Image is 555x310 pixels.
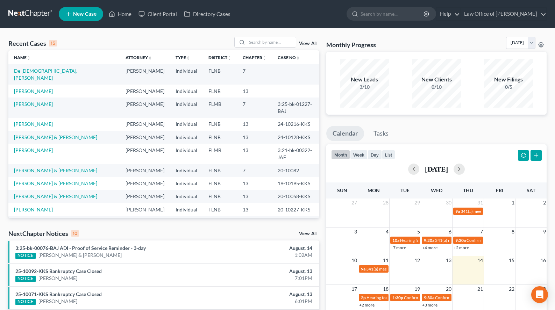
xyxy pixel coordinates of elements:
[278,55,300,60] a: Case Nounfold_more
[531,286,548,303] div: Open Intercom Messenger
[237,118,272,131] td: 13
[120,190,170,203] td: [PERSON_NAME]
[272,131,319,144] td: 24-10128-KKS
[477,199,484,207] span: 31
[326,126,364,141] a: Calendar
[38,298,77,305] a: [PERSON_NAME]
[237,190,272,203] td: 13
[203,203,237,216] td: FLNB
[299,231,316,236] a: View All
[203,64,237,84] td: FLNB
[218,298,313,305] div: 6:01PM
[218,252,313,259] div: 1:02AM
[170,85,203,98] td: Individual
[351,256,358,265] span: 10
[203,164,237,177] td: FLNB
[170,144,203,164] td: Individual
[38,275,77,282] a: [PERSON_NAME]
[203,177,237,190] td: FLNB
[237,85,272,98] td: 13
[272,144,319,164] td: 3:21-bk-00322-JAF
[454,245,469,250] a: +2 more
[400,238,455,243] span: Hearing for [PERSON_NAME]
[14,134,97,140] a: [PERSON_NAME] & [PERSON_NAME]
[340,75,389,84] div: New Leads
[477,256,484,265] span: 14
[299,41,316,46] a: View All
[463,187,473,193] span: Thu
[484,84,533,91] div: 0/5
[15,253,36,259] div: NOTICE
[414,285,421,293] span: 19
[542,199,547,207] span: 2
[203,118,237,131] td: FLNB
[176,55,190,60] a: Typeunfold_more
[170,118,203,131] td: Individual
[247,37,296,47] input: Search by name...
[445,285,452,293] span: 20
[38,252,122,259] a: [PERSON_NAME] & [PERSON_NAME]
[14,167,97,173] a: [PERSON_NAME] & [PERSON_NAME]
[351,285,358,293] span: 17
[170,64,203,84] td: Individual
[272,203,319,216] td: 20-10227-KKS
[404,295,483,300] span: Confirmation hearing for [PERSON_NAME]
[540,256,547,265] span: 16
[400,187,410,193] span: Tue
[208,55,232,60] a: Districtunfold_more
[461,209,528,214] span: 341(a) meeting for [PERSON_NAME]
[120,118,170,131] td: [PERSON_NAME]
[412,75,461,84] div: New Clients
[511,199,515,207] span: 1
[170,164,203,177] td: Individual
[391,245,406,250] a: +7 more
[436,8,460,20] a: Help
[14,121,53,127] a: [PERSON_NAME]
[49,40,57,46] div: 15
[203,131,237,144] td: FLNB
[422,302,437,308] a: +3 more
[382,256,389,265] span: 11
[354,228,358,236] span: 3
[27,56,31,60] i: unfold_more
[170,190,203,203] td: Individual
[120,177,170,190] td: [PERSON_NAME]
[14,68,77,81] a: De [DEMOGRAPHIC_DATA], [PERSON_NAME]
[120,144,170,164] td: [PERSON_NAME]
[445,256,452,265] span: 13
[14,55,31,60] a: Nameunfold_more
[455,238,466,243] span: 9:30a
[148,56,152,60] i: unfold_more
[359,302,375,308] a: +2 more
[272,98,319,117] td: 3:25-bk-01227-BAJ
[392,238,399,243] span: 10a
[361,295,366,300] span: 2p
[435,295,514,300] span: Confirmation hearing for [PERSON_NAME]
[272,177,319,190] td: 19-10195-KKS
[508,285,515,293] span: 22
[435,238,503,243] span: 341(a) meeting for [PERSON_NAME]
[366,266,471,272] span: 341(a) meeting for [PERSON_NAME] & [PERSON_NAME]
[237,131,272,144] td: 13
[203,216,237,236] td: FLMB
[237,203,272,216] td: 13
[350,150,368,159] button: week
[237,164,272,177] td: 7
[368,187,380,193] span: Mon
[272,216,319,236] td: 3:25-bk-02272-BAJ
[479,228,484,236] span: 7
[120,85,170,98] td: [PERSON_NAME]
[425,165,448,173] h2: [DATE]
[186,56,190,60] i: unfold_more
[467,238,546,243] span: Confirmation hearing for [PERSON_NAME]
[218,245,313,252] div: August, 14
[15,299,36,305] div: NOTICE
[382,150,395,159] button: list
[422,245,437,250] a: +4 more
[382,285,389,293] span: 18
[15,268,102,274] a: 25-10092-KKS Bankruptcy Case Closed
[445,199,452,207] span: 30
[508,256,515,265] span: 15
[14,193,97,199] a: [PERSON_NAME] & [PERSON_NAME]
[170,177,203,190] td: Individual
